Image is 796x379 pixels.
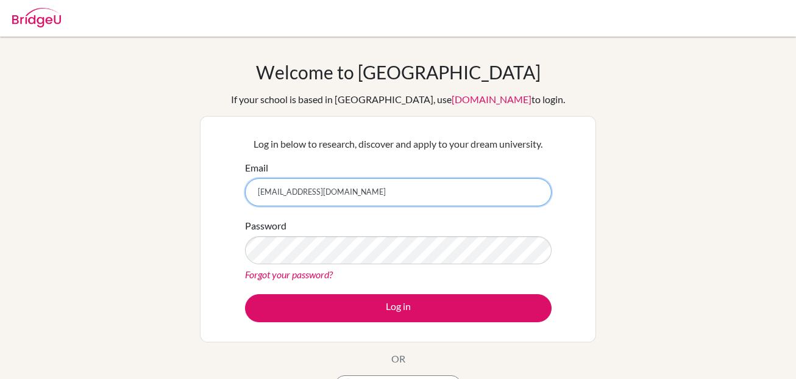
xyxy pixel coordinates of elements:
div: If your school is based in [GEOGRAPHIC_DATA], use to login. [231,92,565,107]
a: [DOMAIN_NAME] [452,93,531,105]
p: Log in below to research, discover and apply to your dream university. [245,137,552,151]
a: Forgot your password? [245,269,333,280]
label: Password [245,218,286,233]
p: OR [391,352,405,366]
button: Log in [245,294,552,322]
img: Bridge-U [12,8,61,27]
label: Email [245,161,268,175]
h1: Welcome to [GEOGRAPHIC_DATA] [256,61,541,83]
